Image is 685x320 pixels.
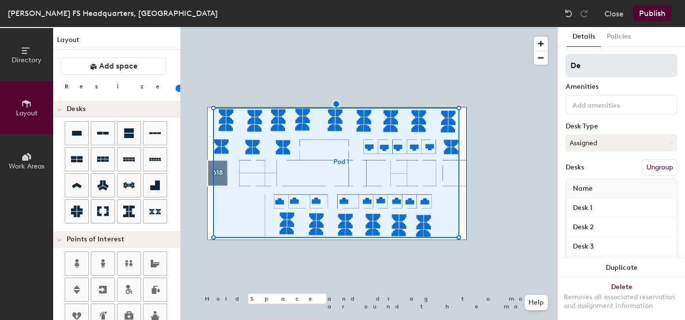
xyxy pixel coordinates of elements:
[564,293,679,310] div: Removes all associated reservation and assignment information
[65,83,171,90] div: Resize
[8,7,218,19] div: [PERSON_NAME] FS Headquarters, [GEOGRAPHIC_DATA]
[558,258,685,278] button: Duplicate
[525,295,548,310] button: Help
[558,278,685,320] button: DeleteRemoves all associated reservation and assignment information
[566,134,677,152] button: Assigned
[12,56,42,64] span: Directory
[568,180,598,197] span: Name
[67,236,124,243] span: Points of Interest
[601,27,637,47] button: Policies
[61,57,166,75] button: Add space
[568,201,675,215] input: Unnamed desk
[604,6,624,21] button: Close
[9,162,44,170] span: Work Areas
[566,123,677,130] div: Desk Type
[568,240,675,253] input: Unnamed desk
[564,9,573,18] img: Undo
[566,164,584,171] div: Desks
[99,61,138,71] span: Add space
[571,98,657,110] input: Add amenities
[642,159,677,176] button: Ungroup
[566,83,677,91] div: Amenities
[568,221,675,234] input: Unnamed desk
[567,27,601,47] button: Details
[633,6,671,21] button: Publish
[16,109,38,117] span: Layout
[53,35,180,50] h1: Layout
[579,9,589,18] img: Redo
[67,105,86,113] span: Desks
